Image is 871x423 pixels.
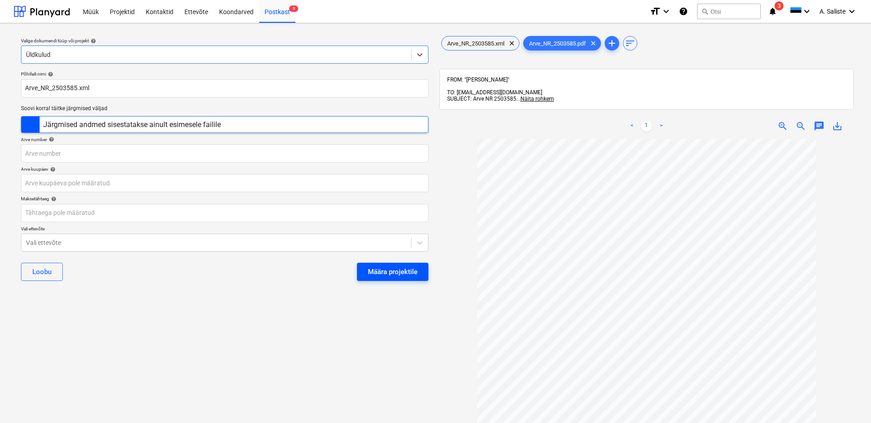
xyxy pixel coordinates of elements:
[506,38,517,49] span: clear
[627,121,637,132] a: Previous page
[21,174,428,192] input: Arve kuupäeva pole määratud.
[21,196,428,202] div: Maksetähtaeg
[606,38,617,49] span: add
[832,121,843,132] span: save_alt
[701,8,708,15] span: search
[47,137,54,142] span: help
[523,36,601,51] div: Arve_NR_2503585.pdf
[89,38,96,44] span: help
[801,6,812,17] i: keyboard_arrow_down
[46,71,53,77] span: help
[641,121,652,132] a: Page 1 is your current page
[289,5,298,12] span: 9
[48,167,56,172] span: help
[447,89,542,96] span: TO: [EMAIL_ADDRESS][DOMAIN_NAME]
[774,1,784,10] span: 3
[825,379,871,423] iframe: Chat Widget
[21,204,428,222] input: Tähtaega pole määratud
[656,121,667,132] a: Next page
[21,137,428,143] div: Arve number
[814,121,825,132] span: chat
[650,6,661,17] i: format_size
[49,196,56,202] span: help
[21,166,428,172] div: Arve kuupäev
[820,8,846,15] span: A. Saliste
[357,263,428,281] button: Määra projektile
[21,38,428,44] div: Valige dokumendi tüüp või projekt
[697,4,761,19] button: Otsi
[520,96,554,102] span: Näita rohkem
[795,121,806,132] span: zoom_out
[21,144,428,163] input: Arve number
[368,266,418,278] div: Määra projektile
[777,121,788,132] span: zoom_in
[43,120,221,129] div: Järgmised andmed sisestatakse ainult esimesele failile
[21,105,428,112] p: Soovi korral täitke järgmised väljad
[846,6,857,17] i: keyboard_arrow_down
[441,36,520,51] div: Arve_NR_2503585.xml
[768,6,777,17] i: notifications
[21,79,428,97] input: Põhifaili nimi
[447,76,509,83] span: FROM: "[PERSON_NAME]"
[516,96,554,102] span: ...
[21,71,428,77] div: Põhifaili nimi
[588,38,599,49] span: clear
[661,6,672,17] i: keyboard_arrow_down
[679,6,688,17] i: Abikeskus
[447,96,516,102] span: SUBJECT: Arve NR 2503585
[21,226,428,234] p: Vali ettevõte
[32,266,51,278] div: Loobu
[524,40,591,47] span: Arve_NR_2503585.pdf
[625,38,636,49] span: sort
[442,40,510,47] span: Arve_NR_2503585.xml
[21,263,63,281] button: Loobu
